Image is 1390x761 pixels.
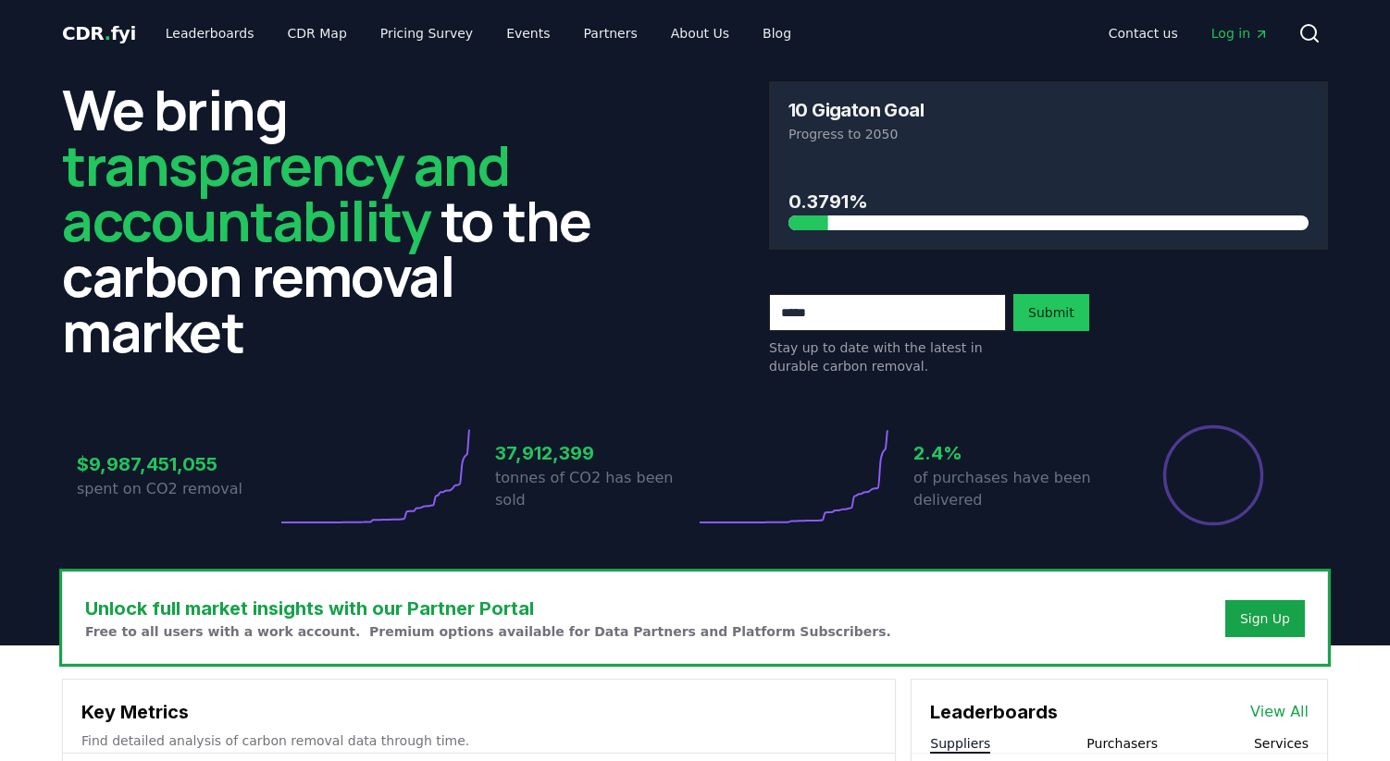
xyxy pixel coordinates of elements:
[1094,17,1284,50] nav: Main
[366,17,488,50] a: Pricing Survey
[656,17,744,50] a: About Us
[1240,609,1290,628] a: Sign Up
[913,439,1113,467] h3: 2.4%
[151,17,269,50] a: Leaderboards
[769,338,1006,375] p: Stay up to date with the latest in durable carbon removal.
[273,17,362,50] a: CDR Map
[1086,734,1158,753] button: Purchasers
[85,622,891,641] p: Free to all users with a work account. Premium options available for Data Partners and Platform S...
[788,101,924,119] h3: 10 Gigaton Goal
[748,17,806,50] a: Blog
[62,22,136,44] span: CDR fyi
[495,439,695,467] h3: 37,912,399
[1254,734,1309,753] button: Services
[1094,17,1193,50] a: Contact us
[62,81,621,359] h2: We bring to the carbon removal market
[77,450,277,478] h3: $9,987,451,055
[1211,24,1269,43] span: Log in
[77,478,277,500] p: spent on CO2 removal
[930,698,1058,726] h3: Leaderboards
[1013,294,1089,331] button: Submit
[62,20,136,46] a: CDR.fyi
[788,188,1309,215] h3: 0.3791%
[913,467,1113,511] p: of purchases have been delivered
[81,731,876,750] p: Find detailed analysis of carbon removal data through time.
[495,467,695,511] p: tonnes of CO2 has been sold
[1225,600,1305,637] button: Sign Up
[1197,17,1284,50] a: Log in
[62,127,509,258] span: transparency and accountability
[1250,701,1309,723] a: View All
[569,17,652,50] a: Partners
[1161,423,1265,527] div: Percentage of sales delivered
[105,22,111,44] span: .
[788,125,1309,143] p: Progress to 2050
[491,17,565,50] a: Events
[930,734,990,753] button: Suppliers
[85,595,891,622] h3: Unlock full market insights with our Partner Portal
[151,17,806,50] nav: Main
[81,698,876,726] h3: Key Metrics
